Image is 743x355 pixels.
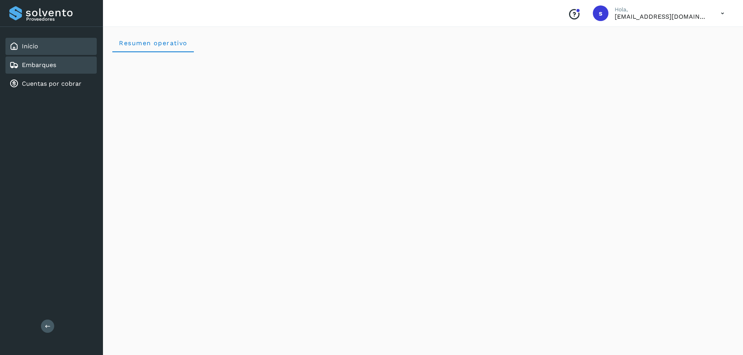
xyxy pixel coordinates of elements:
[5,57,97,74] div: Embarques
[5,38,97,55] div: Inicio
[5,75,97,92] div: Cuentas por cobrar
[22,61,56,69] a: Embarques
[22,42,38,50] a: Inicio
[615,13,708,20] p: sectram23@gmail.com
[22,80,82,87] a: Cuentas por cobrar
[119,39,188,47] span: Resumen operativo
[615,6,708,13] p: Hola,
[26,16,94,22] p: Proveedores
